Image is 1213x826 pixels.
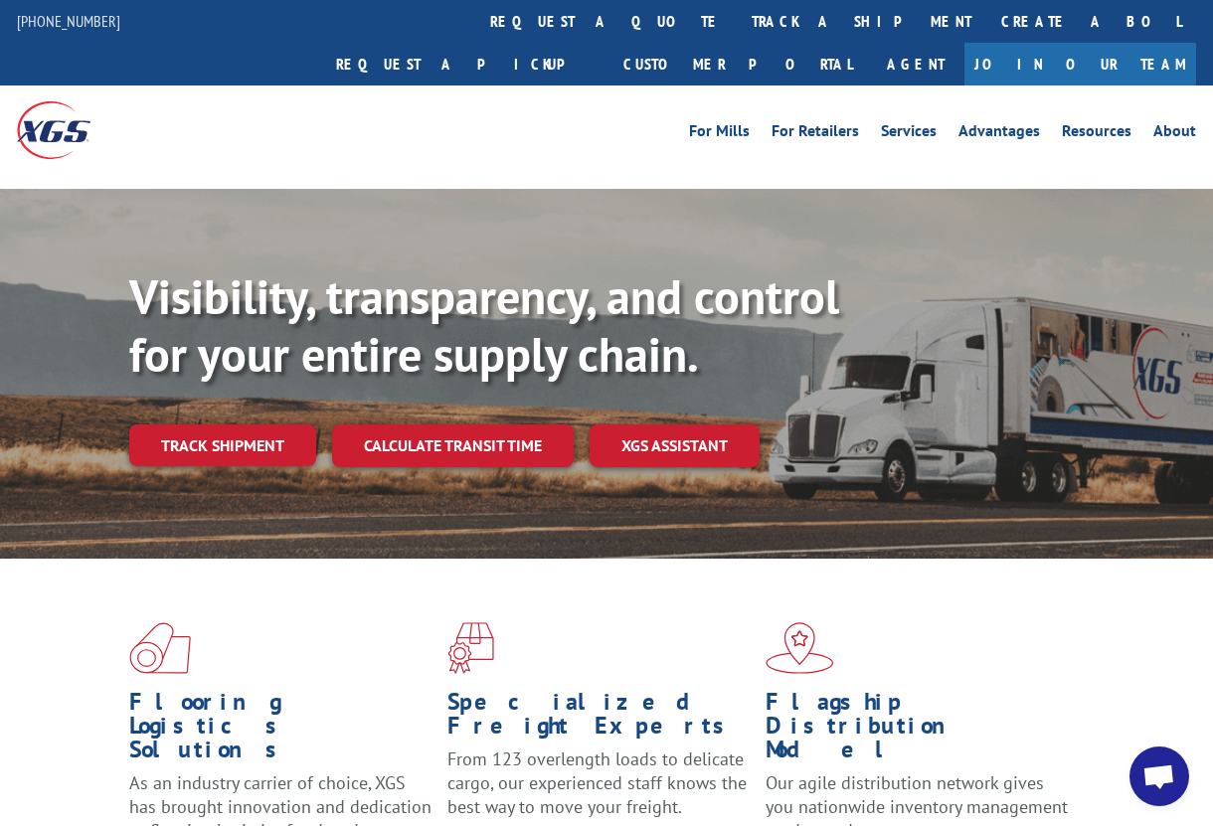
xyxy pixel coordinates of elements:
[689,123,750,145] a: For Mills
[129,622,191,674] img: xgs-icon-total-supply-chain-intelligence-red
[1062,123,1131,145] a: Resources
[608,43,867,85] a: Customer Portal
[867,43,964,85] a: Agent
[321,43,608,85] a: Request a pickup
[881,123,937,145] a: Services
[1153,123,1196,145] a: About
[447,622,494,674] img: xgs-icon-focused-on-flooring-red
[129,265,839,385] b: Visibility, transparency, and control for your entire supply chain.
[964,43,1196,85] a: Join Our Team
[766,622,834,674] img: xgs-icon-flagship-distribution-model-red
[129,690,433,771] h1: Flooring Logistics Solutions
[332,424,574,467] a: Calculate transit time
[1129,746,1189,806] div: Open chat
[17,11,120,31] a: [PHONE_NUMBER]
[590,424,760,467] a: XGS ASSISTANT
[447,690,751,747] h1: Specialized Freight Experts
[772,123,859,145] a: For Retailers
[766,690,1069,771] h1: Flagship Distribution Model
[129,424,316,466] a: Track shipment
[958,123,1040,145] a: Advantages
